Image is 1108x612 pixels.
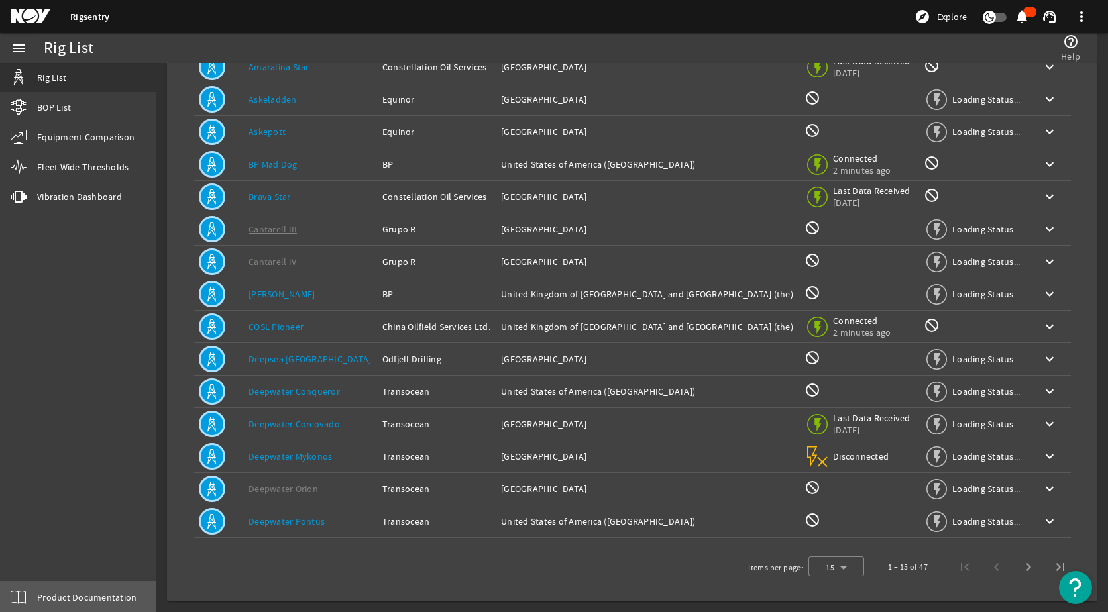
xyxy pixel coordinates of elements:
[804,252,820,268] mat-icon: BOP Monitoring not available for this rig
[833,67,911,79] span: [DATE]
[924,155,940,171] mat-icon: Rig Monitoring not available for this rig
[804,512,820,528] mat-icon: BOP Monitoring not available for this rig
[804,123,820,138] mat-icon: BOP Monitoring not available for this rig
[924,317,940,333] mat-icon: Rig Monitoring not available for this rig
[11,40,27,56] mat-icon: menu
[1042,319,1058,334] mat-icon: keyboard_arrow_down
[1014,9,1030,25] mat-icon: notifications
[249,158,298,170] a: BP Mad Dog
[1042,189,1058,205] mat-icon: keyboard_arrow_down
[952,483,1020,495] span: Loading Status...
[1042,254,1058,270] mat-icon: keyboard_arrow_down
[249,321,304,332] a: COSL Pioneer
[1044,551,1076,583] button: Last page
[1042,91,1058,107] mat-icon: keyboard_arrow_down
[937,10,967,23] span: Explore
[1042,351,1058,367] mat-icon: keyboard_arrow_down
[382,223,490,236] div: Grupo R
[501,482,794,495] div: [GEOGRAPHIC_DATA]
[833,424,911,436] span: [DATE]
[1042,221,1058,237] mat-icon: keyboard_arrow_down
[833,185,911,197] span: Last Data Received
[833,450,889,462] span: Disconnected
[249,418,340,430] a: Deepwater Corcovado
[924,58,940,74] mat-icon: Rig Monitoring not available for this rig
[952,385,1020,397] span: Loading Status...
[888,560,928,574] div: 1 – 15 of 47
[804,382,820,398] mat-icon: BOP Monitoring not available for this rig
[952,353,1020,365] span: Loading Status...
[804,220,820,236] mat-icon: BOP Monitoring not available for this rig
[37,591,137,604] span: Product Documentation
[1042,481,1058,497] mat-icon: keyboard_arrow_down
[382,515,490,528] div: Transocean
[1042,9,1058,25] mat-icon: support_agent
[382,450,490,463] div: Transocean
[249,450,332,462] a: Deepwater Mykonos
[833,412,911,424] span: Last Data Received
[1063,34,1079,50] mat-icon: help_outline
[501,158,794,171] div: United States of America ([GEOGRAPHIC_DATA])
[833,152,891,164] span: Connected
[249,191,291,203] a: Brava Star
[501,190,794,203] div: [GEOGRAPHIC_DATA]
[382,417,490,431] div: Transocean
[382,255,490,268] div: Grupo R
[1042,286,1058,302] mat-icon: keyboard_arrow_down
[501,93,794,106] div: [GEOGRAPHIC_DATA]
[748,561,803,574] div: Items per page:
[1061,50,1080,63] span: Help
[70,11,109,23] a: Rigsentry
[833,315,891,327] span: Connected
[1042,59,1058,75] mat-icon: keyboard_arrow_down
[249,353,371,365] a: Deepsea [GEOGRAPHIC_DATA]
[952,93,1020,105] span: Loading Status...
[501,385,794,398] div: United States of America ([GEOGRAPHIC_DATA])
[501,255,794,268] div: [GEOGRAPHIC_DATA]
[501,60,794,74] div: [GEOGRAPHIC_DATA]
[382,158,490,171] div: BP
[37,160,129,174] span: Fleet Wide Thresholds
[924,187,940,203] mat-icon: Rig Monitoring not available for this rig
[501,287,794,301] div: United Kingdom of [GEOGRAPHIC_DATA] and [GEOGRAPHIC_DATA] (the)
[804,285,820,301] mat-icon: BOP Monitoring not available for this rig
[44,42,93,55] div: Rig List
[37,101,71,114] span: BOP List
[1042,124,1058,140] mat-icon: keyboard_arrow_down
[249,515,325,527] a: Deepwater Pontus
[382,287,490,301] div: BP
[249,93,297,105] a: Askeladden
[1013,551,1044,583] button: Next page
[382,385,490,398] div: Transocean
[833,197,911,209] span: [DATE]
[952,450,1020,462] span: Loading Status...
[382,93,490,106] div: Equinor
[952,418,1020,430] span: Loading Status...
[249,256,296,268] a: Cantarell IV
[382,352,490,366] div: Odfjell Drilling
[501,352,794,366] div: [GEOGRAPHIC_DATA]
[37,190,122,203] span: Vibration Dashboard
[1042,156,1058,172] mat-icon: keyboard_arrow_down
[249,61,309,73] a: Amaralina Star
[833,327,891,338] span: 2 minutes ago
[952,126,1020,138] span: Loading Status...
[804,480,820,495] mat-icon: BOP Monitoring not available for this rig
[804,90,820,106] mat-icon: BOP Monitoring not available for this rig
[249,385,340,397] a: Deepwater Conqueror
[1042,513,1058,529] mat-icon: keyboard_arrow_down
[952,256,1020,268] span: Loading Status...
[382,60,490,74] div: Constellation Oil Services
[1059,571,1092,604] button: Open Resource Center
[501,223,794,236] div: [GEOGRAPHIC_DATA]
[804,350,820,366] mat-icon: BOP Monitoring not available for this rig
[249,483,318,495] a: Deepwater Orion
[382,190,490,203] div: Constellation Oil Services
[501,515,794,528] div: United States of America ([GEOGRAPHIC_DATA])
[37,130,135,144] span: Equipment Comparison
[909,6,972,27] button: Explore
[249,223,297,235] a: Cantarell III
[501,417,794,431] div: [GEOGRAPHIC_DATA]
[914,9,930,25] mat-icon: explore
[1042,383,1058,399] mat-icon: keyboard_arrow_down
